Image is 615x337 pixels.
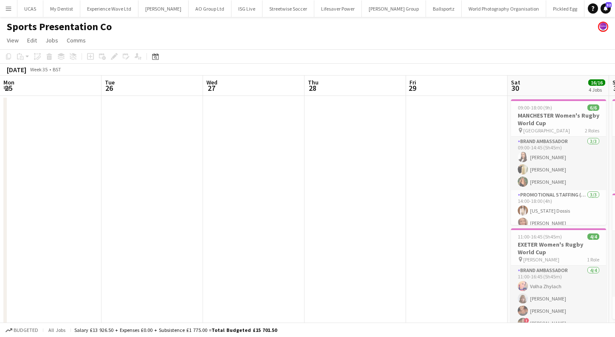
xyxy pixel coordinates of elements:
[189,0,231,17] button: AO Group Ltd
[408,83,416,93] span: 29
[4,326,39,335] button: Budgeted
[606,2,612,8] span: 32
[409,79,416,86] span: Fri
[105,79,115,86] span: Tue
[14,327,38,333] span: Budgeted
[362,0,426,17] button: [PERSON_NAME] Group
[212,327,277,333] span: Total Budgeted £15 701.50
[231,0,262,17] button: ISG Live
[7,65,26,74] div: [DATE]
[314,0,362,17] button: Lifesaver Power
[587,256,599,263] span: 1 Role
[510,83,520,93] span: 30
[7,37,19,44] span: View
[27,37,37,44] span: Edit
[588,79,605,86] span: 16/16
[53,66,61,73] div: BST
[462,0,546,17] button: World Photography Organisation
[2,83,14,93] span: 25
[511,228,606,331] app-job-card: 11:00-16:45 (5h45m)4/4EXETER Women's Rugby World Cup [PERSON_NAME]1 RoleBrand Ambassador4/411:00-...
[3,35,22,46] a: View
[74,327,277,333] div: Salary £13 926.50 + Expenses £0.00 + Subsistence £1 775.00 =
[42,35,62,46] a: Jobs
[3,79,14,86] span: Mon
[45,37,58,44] span: Jobs
[511,241,606,256] h3: EXETER Women's Rugby World Cup
[28,66,49,73] span: Week 35
[43,0,80,17] button: My Dentist
[585,127,599,134] span: 2 Roles
[511,79,520,86] span: Sat
[524,318,529,323] span: !
[80,0,138,17] button: Experience Wave Ltd
[47,327,67,333] span: All jobs
[587,233,599,240] span: 4/4
[104,83,115,93] span: 26
[511,99,606,225] app-job-card: 09:00-18:00 (9h)6/6MANCHESTER Women's Rugby World Cup [GEOGRAPHIC_DATA]2 RolesBrand Ambassador3/3...
[511,266,606,331] app-card-role: Brand Ambassador4/411:00-16:45 (5h45m)Volha Zhylach[PERSON_NAME][PERSON_NAME]![PERSON_NAME]
[511,112,606,127] h3: MANCHESTER Women's Rugby World Cup
[523,256,559,263] span: [PERSON_NAME]
[206,79,217,86] span: Wed
[601,3,611,14] a: 32
[518,104,552,111] span: 09:00-18:00 (9h)
[7,20,112,33] h1: Sports Presentation Co
[24,35,40,46] a: Edit
[598,22,608,32] app-user-avatar: Sophie Barnes
[308,79,319,86] span: Thu
[511,137,606,190] app-card-role: Brand Ambassador3/309:00-14:45 (5h45m)[PERSON_NAME][PERSON_NAME][PERSON_NAME]
[138,0,189,17] button: [PERSON_NAME]
[426,0,462,17] button: Ballsportz
[518,233,562,240] span: 11:00-16:45 (5h45m)
[546,0,584,17] button: Pickled Egg
[523,127,570,134] span: [GEOGRAPHIC_DATA]
[17,0,43,17] button: UCAS
[262,0,314,17] button: Streetwise Soccer
[63,35,89,46] a: Comms
[205,83,217,93] span: 27
[307,83,319,93] span: 28
[511,190,606,244] app-card-role: Promotional Staffing (Brand Ambassadors)3/314:00-18:00 (4h)[US_STATE] Dossis[PERSON_NAME]
[67,37,86,44] span: Comms
[589,87,605,93] div: 4 Jobs
[587,104,599,111] span: 6/6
